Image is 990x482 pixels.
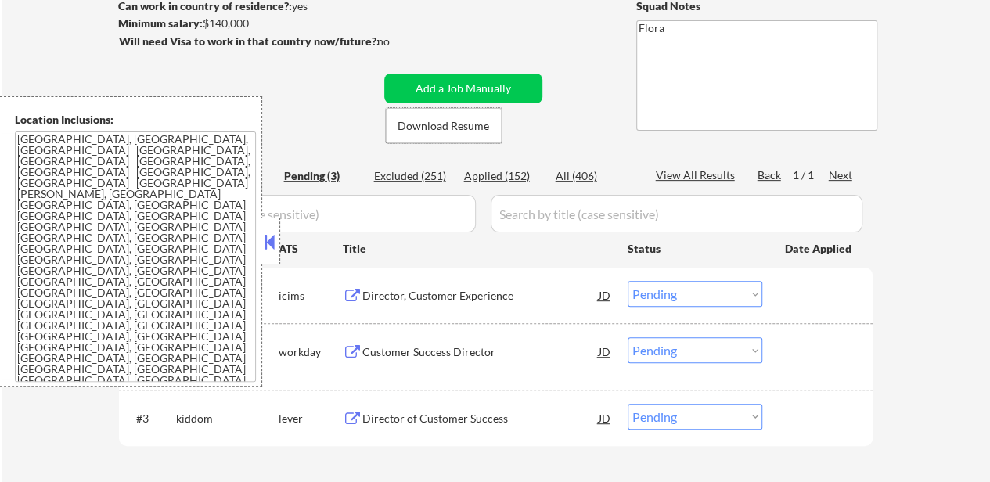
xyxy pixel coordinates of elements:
[362,411,599,426] div: Director of Customer Success
[362,288,599,304] div: Director, Customer Experience
[829,167,854,183] div: Next
[136,411,164,426] div: #3
[176,411,279,426] div: kiddom
[279,411,343,426] div: lever
[386,108,502,143] button: Download Resume
[118,16,379,31] div: $140,000
[279,241,343,257] div: ATS
[464,168,542,184] div: Applied (152)
[374,168,452,184] div: Excluded (251)
[628,234,762,262] div: Status
[119,34,380,48] strong: Will need Visa to work in that country now/future?:
[279,288,343,304] div: icims
[597,281,613,309] div: JD
[124,195,476,232] input: Search by company (case sensitive)
[118,16,203,30] strong: Minimum salary:
[793,167,829,183] div: 1 / 1
[597,337,613,365] div: JD
[597,404,613,432] div: JD
[279,344,343,360] div: workday
[491,195,862,232] input: Search by title (case sensitive)
[15,112,256,128] div: Location Inclusions:
[284,168,362,184] div: Pending (3)
[656,167,740,183] div: View All Results
[556,168,634,184] div: All (406)
[785,241,854,257] div: Date Applied
[384,74,542,103] button: Add a Job Manually
[343,241,613,257] div: Title
[377,34,422,49] div: no
[758,167,783,183] div: Back
[362,344,599,360] div: Customer Success Director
